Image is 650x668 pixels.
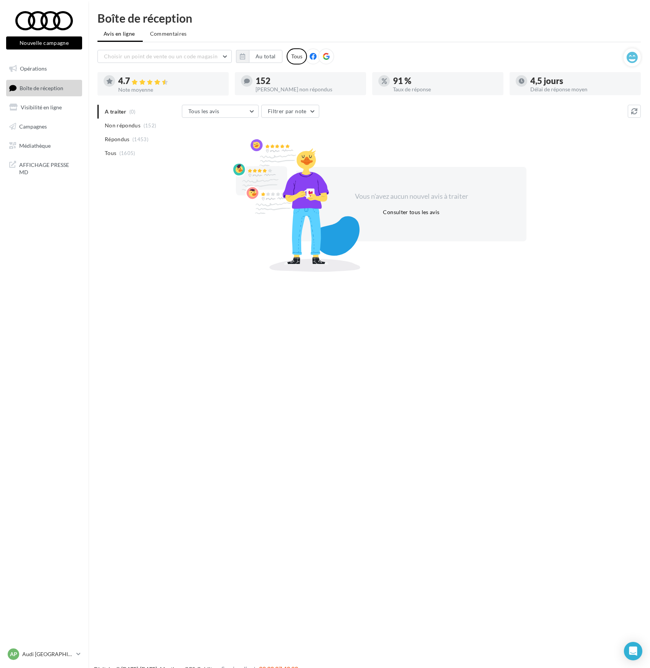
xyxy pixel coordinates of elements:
[19,123,47,130] span: Campagnes
[105,149,116,157] span: Tous
[118,77,223,86] div: 4.7
[20,84,63,91] span: Boîte de réception
[105,135,130,143] span: Répondus
[5,119,84,135] a: Campagnes
[5,138,84,154] a: Médiathèque
[5,80,84,96] a: Boîte de réception
[104,53,218,59] span: Choisir un point de vente ou un code magasin
[5,99,84,115] a: Visibilité en ligne
[97,50,232,63] button: Choisir un point de vente ou un code magasin
[188,108,219,114] span: Tous les avis
[345,191,477,201] div: Vous n'avez aucun nouvel avis à traiter
[261,105,319,118] button: Filtrer par note
[236,50,282,63] button: Au total
[10,650,17,658] span: AP
[530,77,635,85] div: 4,5 jours
[19,142,51,148] span: Médiathèque
[144,122,157,129] span: (152)
[22,650,73,658] p: Audi [GEOGRAPHIC_DATA] 17
[21,104,62,111] span: Visibilité en ligne
[105,122,140,129] span: Non répondus
[132,136,148,142] span: (1453)
[20,65,47,72] span: Opérations
[393,87,497,92] div: Taux de réponse
[249,50,282,63] button: Au total
[97,12,641,24] div: Boîte de réception
[256,87,360,92] div: [PERSON_NAME] non répondus
[624,642,642,660] div: Open Intercom Messenger
[380,208,442,217] button: Consulter tous les avis
[287,48,307,64] div: Tous
[150,30,187,38] span: Commentaires
[530,87,635,92] div: Délai de réponse moyen
[119,150,135,156] span: (1605)
[19,160,79,176] span: AFFICHAGE PRESSE MD
[393,77,497,85] div: 91 %
[256,77,360,85] div: 152
[6,36,82,49] button: Nouvelle campagne
[5,61,84,77] a: Opérations
[182,105,259,118] button: Tous les avis
[6,647,82,661] a: AP Audi [GEOGRAPHIC_DATA] 17
[5,157,84,179] a: AFFICHAGE PRESSE MD
[118,87,223,92] div: Note moyenne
